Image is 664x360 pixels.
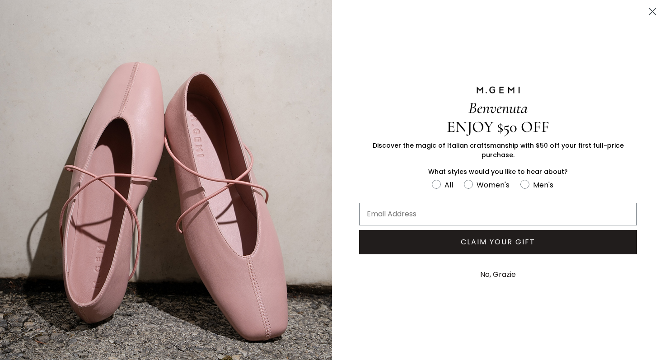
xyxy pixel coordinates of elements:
div: All [444,179,453,191]
span: Discover the magic of Italian craftsmanship with $50 off your first full-price purchase. [373,141,624,159]
button: CLAIM YOUR GIFT [359,230,637,254]
button: No, Grazie [476,263,520,286]
div: Men's [533,179,553,191]
div: Women's [477,179,510,191]
input: Email Address [359,203,637,225]
span: ENJOY $50 OFF [447,117,549,136]
span: What styles would you like to hear about? [428,167,568,176]
img: M.GEMI [476,86,521,94]
span: Benvenuta [468,98,528,117]
button: Close dialog [645,4,660,19]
